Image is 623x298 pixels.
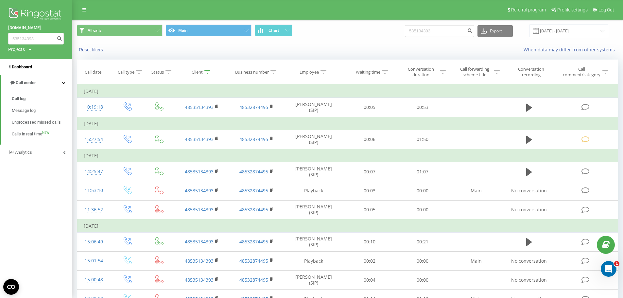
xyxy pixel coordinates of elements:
a: 48535134393 [185,168,214,175]
a: 48532874495 [239,136,268,142]
a: 48535134393 [185,104,214,110]
td: 00:00 [396,252,449,271]
span: Chart [268,28,279,33]
a: Call center [1,75,72,91]
div: 15:01:54 [84,254,104,267]
button: Main [166,25,251,36]
iframe: Intercom live chat [601,261,616,277]
div: 14:25:47 [84,165,104,178]
td: 00:10 [343,232,396,251]
a: 48535134393 [185,277,214,283]
div: Call comment/category [562,66,601,78]
div: 15:27:54 [84,133,104,146]
div: 15:06:49 [84,236,104,248]
span: Log Out [598,7,614,12]
input: Search by number [8,33,64,44]
button: Open CMP widget [3,279,19,295]
td: Playback [284,181,343,200]
button: Export [477,25,513,37]
a: 48532874495 [239,238,268,245]
span: All calls [88,28,101,33]
span: Profile settings [557,7,588,12]
td: 00:06 [343,130,396,149]
a: Message log [12,105,72,116]
span: 1 [614,261,619,266]
td: [PERSON_NAME] (SIP) [284,271,343,289]
button: Reset filters [77,47,106,53]
td: Main [449,181,504,200]
a: 48535134393 [185,238,214,245]
span: Call log [12,96,26,102]
div: 11:53:10 [84,184,104,197]
span: Call center [16,80,36,85]
span: Dashboard [12,64,32,69]
span: Message log [12,107,36,114]
td: 00:07 [343,162,396,181]
div: Projects [8,46,25,53]
a: 48532874495 [239,168,268,175]
div: 10:19:18 [84,101,104,114]
a: 48532874495 [239,187,268,194]
td: [PERSON_NAME] (SIP) [284,232,343,251]
td: [DATE] [77,117,618,130]
td: 00:03 [343,181,396,200]
input: Search by number [405,25,474,37]
span: Analytics [15,150,32,155]
td: 01:50 [396,130,449,149]
span: Referral program [511,7,546,12]
td: [PERSON_NAME] (SIP) [284,162,343,181]
span: No conversation [511,258,547,264]
a: 48532874495 [239,206,268,213]
td: [PERSON_NAME] (SIP) [284,200,343,219]
div: Client [192,69,203,75]
td: [PERSON_NAME] (SIP) [284,98,343,117]
div: Call type [118,69,134,75]
td: Playback [284,252,343,271]
td: 01:07 [396,162,449,181]
td: 00:53 [396,98,449,117]
div: 15:00:48 [84,273,104,286]
td: [DATE] [77,85,618,98]
td: 00:02 [343,252,396,271]
div: Business number [235,69,269,75]
a: 48535134393 [185,136,214,142]
button: All calls [77,25,163,36]
a: 48532874495 [239,104,268,110]
a: [DOMAIN_NAME] [8,25,64,31]
span: No conversation [511,277,547,283]
div: Conversation recording [510,66,552,78]
span: No conversation [511,187,547,194]
td: 00:00 [396,200,449,219]
a: 48535134393 [185,206,214,213]
div: Status [151,69,164,75]
span: No conversation [511,206,547,213]
a: When data may differ from other systems [524,46,618,53]
div: Call forwarding scheme title [457,66,492,78]
img: Ringostat logo [8,7,64,23]
a: 48532874495 [239,277,268,283]
a: 48535134393 [185,258,214,264]
td: Main [449,252,504,271]
td: [DATE] [77,149,618,162]
a: 48535134393 [185,187,214,194]
div: Waiting time [356,69,380,75]
td: 00:05 [343,200,396,219]
div: Call date [85,69,101,75]
a: 48532874495 [239,258,268,264]
td: 00:00 [396,271,449,289]
td: 00:05 [343,98,396,117]
td: 00:21 [396,232,449,251]
div: 11:36:52 [84,203,104,216]
div: Employee [300,69,319,75]
td: 00:00 [396,181,449,200]
td: [PERSON_NAME] (SIP) [284,130,343,149]
td: 00:04 [343,271,396,289]
a: Calls in real timeNEW [12,128,72,140]
div: Conversation duration [403,66,438,78]
a: Call log [12,93,72,105]
td: [DATE] [77,219,618,233]
a: Unprocessed missed calls [12,116,72,128]
span: Calls in real time [12,131,42,137]
span: Unprocessed missed calls [12,119,61,126]
button: Chart [255,25,292,36]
